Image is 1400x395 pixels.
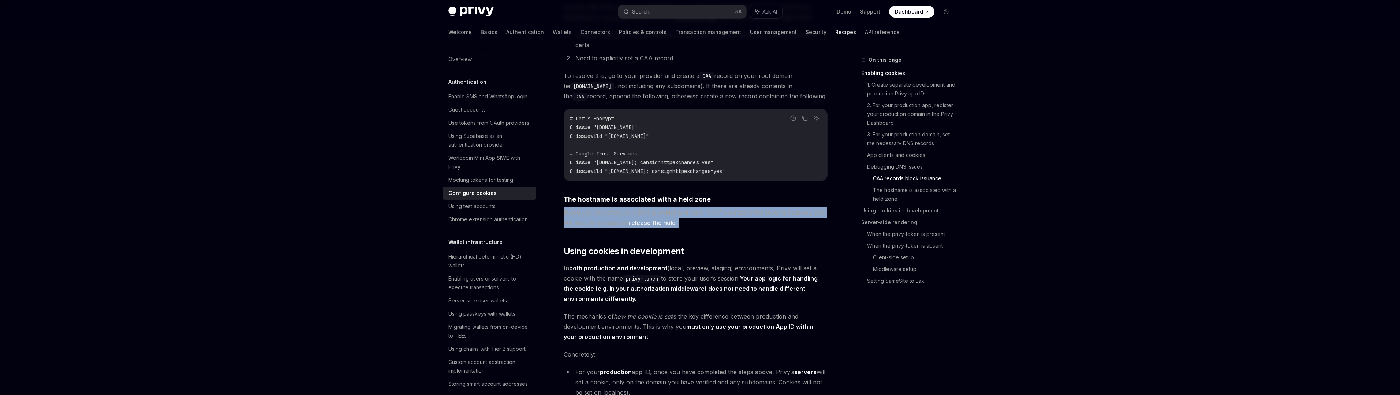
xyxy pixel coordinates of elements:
[788,113,798,123] button: Report incorrect code
[443,151,536,173] a: Worldcoin Mini App SIWE with Privy
[570,124,637,131] span: 0 issue "[DOMAIN_NAME]"
[443,355,536,377] a: Custom account abstraction implementation
[564,207,828,228] span: If you use Cloudflare as a DNS provider and have “held” your zone for security reasons, you will ...
[443,90,536,103] a: Enable SMS and WhatsApp login
[448,358,532,375] div: Custom account abstraction implementation
[443,307,536,320] a: Using passkeys with wallets
[481,23,497,41] a: Basics
[564,263,828,304] span: In (local, preview, staging) environments, Privy will set a cookie with the name to store your us...
[564,194,711,204] span: The hostname is associated with a held zone
[443,213,536,226] a: Chrome extension authentication
[861,205,958,217] a: Using cookies in development
[448,7,494,17] img: dark logo
[448,215,528,224] div: Chrome extension authentication
[443,342,536,355] a: Using chains with Tier 2 support
[867,161,958,173] a: Debugging DNS issues
[448,118,529,127] div: Use tokens from OAuth providers
[448,238,503,247] h5: Wallet infrastructure
[443,53,536,66] a: Overview
[443,250,536,272] a: Hierarchical deterministic (HD) wallets
[940,6,952,18] button: Toggle dark mode
[580,23,610,41] a: Connectors
[600,368,632,376] strong: production
[623,275,661,283] code: privy-token
[448,202,496,211] div: Using test accounts
[873,184,958,205] a: The hostname is associated with a held zone
[448,252,532,270] div: Hierarchical deterministic (HD) wallets
[569,264,667,272] strong: both production and development
[812,113,821,123] button: Ask AI
[860,8,880,15] a: Support
[570,168,725,174] span: 0 issuewild "[DOMAIN_NAME]; cansignhttpexchanges=yes"
[448,105,486,114] div: Guest accounts
[895,8,923,15] span: Dashboard
[618,5,746,18] button: Search...⌘K
[632,7,653,16] div: Search...
[867,79,958,99] a: 1. Create separate development and production Privy app IDs
[699,72,714,80] code: CAA
[570,115,614,122] span: # Let's Encrypt
[889,6,934,18] a: Dashboard
[448,345,526,353] div: Using chains with Tier 2 support
[794,368,817,376] strong: servers
[448,132,532,149] div: Using Supabase as an authentication provider
[448,92,527,101] div: Enable SMS and WhatsApp login
[570,133,649,139] span: 0 issuewild "[DOMAIN_NAME]"
[448,380,528,388] div: Storing smart account addresses
[448,323,532,340] div: Migrating wallets from on-device to TEEs
[448,78,486,86] h5: Authentication
[570,82,614,90] code: [DOMAIN_NAME]
[443,173,536,187] a: Mocking tokens for testing
[443,294,536,307] a: Server-side user wallets
[734,9,742,15] span: ⌘ K
[837,8,851,15] a: Demo
[448,309,515,318] div: Using passkeys with wallets
[861,67,958,79] a: Enabling cookies
[867,149,958,161] a: App clients and cookies
[564,71,828,101] span: To resolve this, go to your provider and create a record on your root domain (ie , not including ...
[867,240,958,252] a: When the privy-token is absent
[835,23,856,41] a: Recipes
[443,272,536,294] a: Enabling users or servers to execute transactions
[448,274,532,292] div: Enabling users or servers to execute transactions
[443,320,536,342] a: Migrating wallets from on-device to TEEs
[443,129,536,151] a: Using Supabase as an authentication provider
[867,275,958,287] a: Setting SameSite to Lax
[448,296,507,305] div: Server-side user wallets
[448,23,472,41] a: Welcome
[619,23,667,41] a: Policies & controls
[564,323,813,341] strong: must only use your production App ID within your production environment
[570,150,637,157] span: # Google Trust Services
[448,189,497,197] div: Configure cookies
[867,129,958,149] a: 3. For your production domain, set the necessary DNS records
[572,93,587,101] code: CAA
[873,263,958,275] a: Middleware setup
[675,23,741,41] a: Transaction management
[865,23,900,41] a: API reference
[506,23,544,41] a: Authentication
[443,103,536,116] a: Guest accounts
[867,228,958,240] a: When the privy-token is present
[564,275,818,302] strong: Your app logic for handling the cookie (e.g. in your authorization middleware) does not need to h...
[443,377,536,391] a: Storing smart account addresses
[867,99,958,129] a: 2. For your production app, register your production domain in the Privy Dashboard
[443,187,536,200] a: Configure cookies
[443,116,536,129] a: Use tokens from OAuth providers
[873,252,958,263] a: Client-side setup
[800,113,810,123] button: Copy the contents from the code block
[750,23,797,41] a: User management
[869,56,901,64] span: On this page
[448,154,532,171] div: Worldcoin Mini App SIWE with Privy
[564,245,684,257] span: Using cookies in development
[553,23,572,41] a: Wallets
[564,349,828,360] span: Concretely:
[629,219,676,227] a: release the hold
[573,53,828,63] li: Need to explicitly set a CAA record
[614,313,672,320] em: how the cookie is set
[750,5,782,18] button: Ask AI
[448,55,472,64] div: Overview
[564,311,828,342] span: The mechanics of is the key difference between production and development environments. This is w...
[861,217,958,228] a: Server-side rendering
[762,8,777,15] span: Ask AI
[448,176,513,184] div: Mocking tokens for testing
